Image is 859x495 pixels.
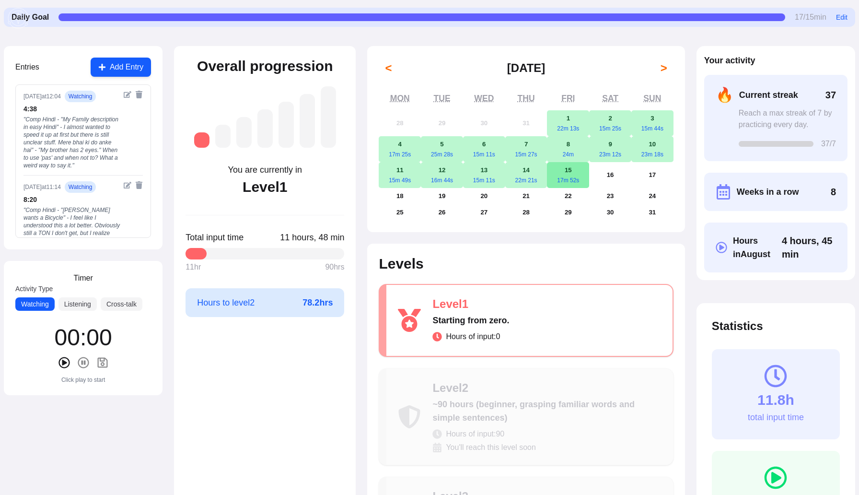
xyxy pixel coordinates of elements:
[379,204,421,221] button: August 25, 2025
[505,188,547,204] button: August 21, 2025
[522,119,530,127] abbr: July 31, 2025
[440,141,443,148] abbr: August 5, 2025
[782,234,836,261] span: Click to toggle between decimal and time format
[421,136,463,162] button: August 5, 202525m 28s
[197,296,255,309] span: Hours to level 2
[505,177,547,184] div: 22m 21s
[15,284,151,294] label: Activity Type
[795,12,826,23] span: 17 / 15 min
[480,209,488,216] abbr: August 27, 2025
[631,151,673,158] div: 23m 18s
[518,94,535,103] abbr: Thursday
[23,183,61,191] div: [DATE] at 11:14
[65,181,96,193] span: watching
[396,209,404,216] abbr: August 25, 2025
[650,115,654,122] abbr: August 3, 2025
[243,178,287,196] div: Level 1
[547,151,589,158] div: 24m
[739,88,798,102] span: Current streak
[73,272,93,284] h3: Timer
[649,192,656,200] abbr: August 24, 2025
[91,58,151,77] button: Add Entry
[432,398,661,424] div: ~90 hours (beginner, grasping familiar words and simple sentences)
[631,110,673,136] button: August 3, 202515m 44s
[631,136,673,162] button: August 10, 202523m 18s
[280,231,344,244] span: Click to toggle between decimal and time format
[135,181,143,189] button: Delete entry
[463,136,505,162] button: August 6, 202515m 11s
[421,110,463,136] button: July 29, 2025
[421,204,463,221] button: August 26, 2025
[15,297,55,311] button: Watching
[446,428,504,440] span: Hours of input: 90
[547,162,589,188] button: August 15, 202517m 52s
[396,119,404,127] abbr: July 28, 2025
[135,91,143,98] button: Delete entry
[480,119,488,127] abbr: July 30, 2025
[547,136,589,162] button: August 8, 202524m
[321,86,336,148] div: Level 7: ~2,625 hours (near-native, understanding most media and conversations fluently)
[547,110,589,136] button: August 1, 202522m 13s
[524,141,528,148] abbr: August 7, 2025
[661,60,667,76] span: >
[302,296,333,309] span: 78.2 hrs
[463,151,505,158] div: 15m 11s
[186,231,244,244] span: Total input time
[565,166,572,174] abbr: August 15, 2025
[396,166,404,174] abbr: August 11, 2025
[379,188,421,204] button: August 18, 2025
[505,151,547,158] div: 15m 27s
[228,163,302,177] div: You are currently in
[505,136,547,162] button: August 7, 202515m 27s
[23,93,61,100] div: [DATE] at 12:04
[567,141,570,148] abbr: August 8, 2025
[631,125,673,132] div: 15m 44s
[654,59,673,78] button: >
[649,209,656,216] abbr: August 31, 2025
[390,94,410,103] abbr: Monday
[631,188,673,204] button: August 24, 2025
[589,188,631,204] button: August 23, 2025
[649,171,656,178] abbr: August 17, 2025
[567,115,570,122] abbr: August 1, 2025
[396,192,404,200] abbr: August 18, 2025
[23,104,120,114] div: 4 : 38
[602,94,618,103] abbr: Saturday
[446,331,500,342] span: Hours of input: 0
[439,119,446,127] abbr: July 29, 2025
[197,58,333,75] h2: Overall progression
[463,162,505,188] button: August 13, 202515m 11s
[608,115,612,122] abbr: August 2, 2025
[748,411,804,424] div: total input time
[522,209,530,216] abbr: August 28, 2025
[439,192,446,200] abbr: August 19, 2025
[607,209,614,216] abbr: August 30, 2025
[836,12,847,22] button: Edit
[379,255,673,272] h2: Levels
[547,204,589,221] button: August 29, 2025
[257,109,273,148] div: Level 4: ~525 hours (intermediate, understanding more complex conversations)
[831,185,836,199] span: 8
[480,192,488,200] abbr: August 20, 2025
[474,94,494,103] abbr: Wednesday
[463,188,505,204] button: August 20, 2025
[15,61,39,73] h3: Entries
[607,192,614,200] abbr: August 23, 2025
[631,204,673,221] button: August 31, 2025
[649,141,656,148] abbr: August 10, 2025
[463,110,505,136] button: July 30, 2025
[589,151,631,158] div: 23m 12s
[463,177,505,184] div: 15m 11s
[4,4,33,33] img: menu
[547,125,589,132] div: 22m 13s
[565,192,572,200] abbr: August 22, 2025
[379,59,398,78] button: <
[236,117,252,148] div: Level 3: ~260 hours (low intermediate, understanding simple conversations)
[482,141,486,148] abbr: August 6, 2025
[522,166,530,174] abbr: August 14, 2025
[101,297,142,311] button: Cross-talk
[421,177,463,184] div: 16m 44s
[643,94,661,103] abbr: Sunday
[379,136,421,162] button: August 4, 202517m 25s
[325,261,344,273] span: 90 hrs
